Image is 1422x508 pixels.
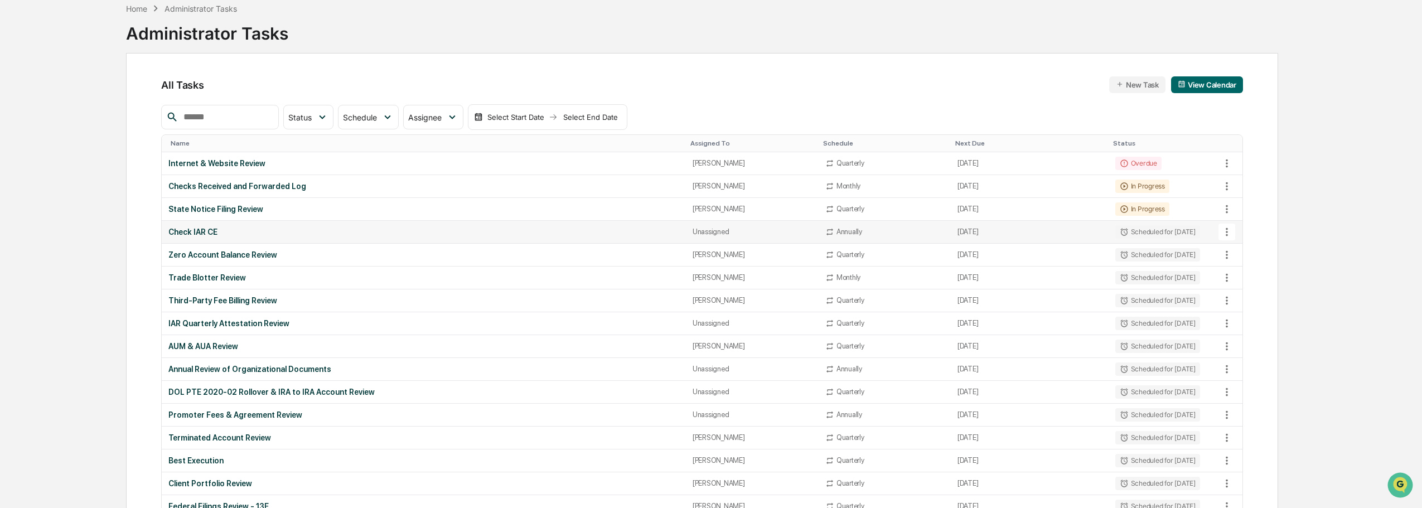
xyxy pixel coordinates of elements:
[408,113,442,122] span: Assignee
[693,250,812,259] div: [PERSON_NAME]
[11,163,20,172] div: 🔎
[165,4,237,13] div: Administrator Tasks
[823,139,946,147] div: Toggle SortBy
[690,139,814,147] div: Toggle SortBy
[1115,317,1200,330] div: Scheduled for [DATE]
[168,433,679,442] div: Terminated Account Review
[168,479,679,488] div: Client Portfolio Review
[168,319,679,328] div: IAR Quarterly Attestation Review
[836,273,860,282] div: Monthly
[168,296,679,305] div: Third-Party Fee Billing Review
[38,96,141,105] div: We're available if you need us!
[190,89,203,102] button: Start new chat
[836,456,864,465] div: Quarterly
[7,157,75,177] a: 🔎Data Lookup
[836,182,860,190] div: Monthly
[693,410,812,419] div: Unassigned
[836,319,864,327] div: Quarterly
[693,433,812,442] div: [PERSON_NAME]
[836,342,864,350] div: Quarterly
[288,113,312,122] span: Status
[836,433,864,442] div: Quarterly
[1115,454,1200,467] div: Scheduled for [DATE]
[7,136,76,156] a: 🖐️Preclearance
[951,175,1109,198] td: [DATE]
[161,79,204,91] span: All Tasks
[549,113,558,122] img: arrow right
[11,85,31,105] img: 1746055101610-c473b297-6a78-478c-a979-82029cc54cd1
[693,365,812,373] div: Unassigned
[111,189,135,197] span: Pylon
[951,267,1109,289] td: [DATE]
[1115,157,1162,170] div: Overdue
[168,159,679,168] div: Internet & Website Review
[1115,202,1169,216] div: In Progress
[343,113,377,122] span: Schedule
[168,456,679,465] div: Best Execution
[168,250,679,259] div: Zero Account Balance Review
[951,381,1109,404] td: [DATE]
[951,404,1109,427] td: [DATE]
[693,479,812,487] div: [PERSON_NAME]
[693,388,812,396] div: Unassigned
[693,228,812,236] div: Unassigned
[168,342,679,351] div: AUM & AUA Review
[836,205,864,213] div: Quarterly
[168,228,679,236] div: Check IAR CE
[1113,139,1216,147] div: Toggle SortBy
[836,479,864,487] div: Quarterly
[11,142,20,151] div: 🖐️
[836,365,862,373] div: Annually
[693,296,812,304] div: [PERSON_NAME]
[951,449,1109,472] td: [DATE]
[951,472,1109,495] td: [DATE]
[1115,180,1169,193] div: In Progress
[79,188,135,197] a: Powered byPylon
[11,23,203,41] p: How can we help?
[1115,248,1200,262] div: Scheduled for [DATE]
[126,4,147,13] div: Home
[951,335,1109,358] td: [DATE]
[1178,80,1186,88] img: calendar
[168,410,679,419] div: Promoter Fees & Agreement Review
[951,221,1109,244] td: [DATE]
[560,113,621,122] div: Select End Date
[693,273,812,282] div: [PERSON_NAME]
[485,113,546,122] div: Select Start Date
[951,244,1109,267] td: [DATE]
[76,136,143,156] a: 🗄️Attestations
[1171,76,1243,93] button: View Calendar
[126,14,288,43] div: Administrator Tasks
[836,388,864,396] div: Quarterly
[168,365,679,374] div: Annual Review of Organizational Documents
[1115,408,1200,422] div: Scheduled for [DATE]
[951,289,1109,312] td: [DATE]
[1115,294,1200,307] div: Scheduled for [DATE]
[38,85,183,96] div: Start new chat
[168,182,679,191] div: Checks Received and Forwarded Log
[693,342,812,350] div: [PERSON_NAME]
[171,139,681,147] div: Toggle SortBy
[1109,76,1165,93] button: New Task
[836,159,864,167] div: Quarterly
[22,141,72,152] span: Preclearance
[951,312,1109,335] td: [DATE]
[951,427,1109,449] td: [DATE]
[693,456,812,465] div: [PERSON_NAME]
[693,319,812,327] div: Unassigned
[836,228,862,236] div: Annually
[1115,225,1200,239] div: Scheduled for [DATE]
[955,139,1104,147] div: Toggle SortBy
[693,205,812,213] div: [PERSON_NAME]
[693,159,812,167] div: [PERSON_NAME]
[168,388,679,396] div: DOL PTE 2020-02 Rollover & IRA to IRA Account Review
[474,113,483,122] img: calendar
[1115,362,1200,376] div: Scheduled for [DATE]
[836,250,864,259] div: Quarterly
[22,162,70,173] span: Data Lookup
[1386,471,1416,501] iframe: Open customer support
[1115,477,1200,490] div: Scheduled for [DATE]
[836,410,862,419] div: Annually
